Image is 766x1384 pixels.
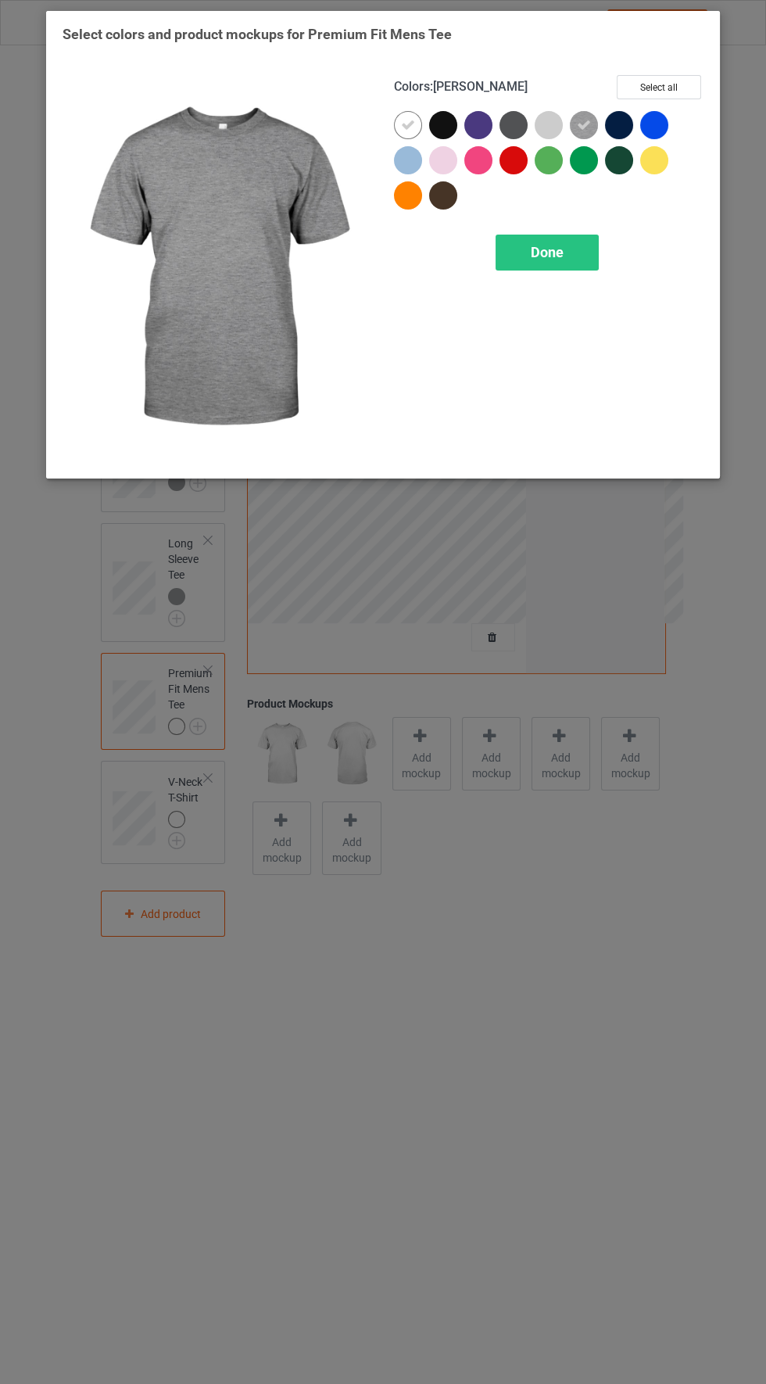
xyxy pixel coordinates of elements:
[570,111,598,139] img: heather_texture.png
[617,75,701,99] button: Select all
[63,75,372,462] img: regular.jpg
[63,26,452,42] span: Select colors and product mockups for Premium Fit Mens Tee
[433,79,528,94] span: [PERSON_NAME]
[531,244,564,260] span: Done
[394,79,430,94] span: Colors
[394,79,528,95] h4: :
